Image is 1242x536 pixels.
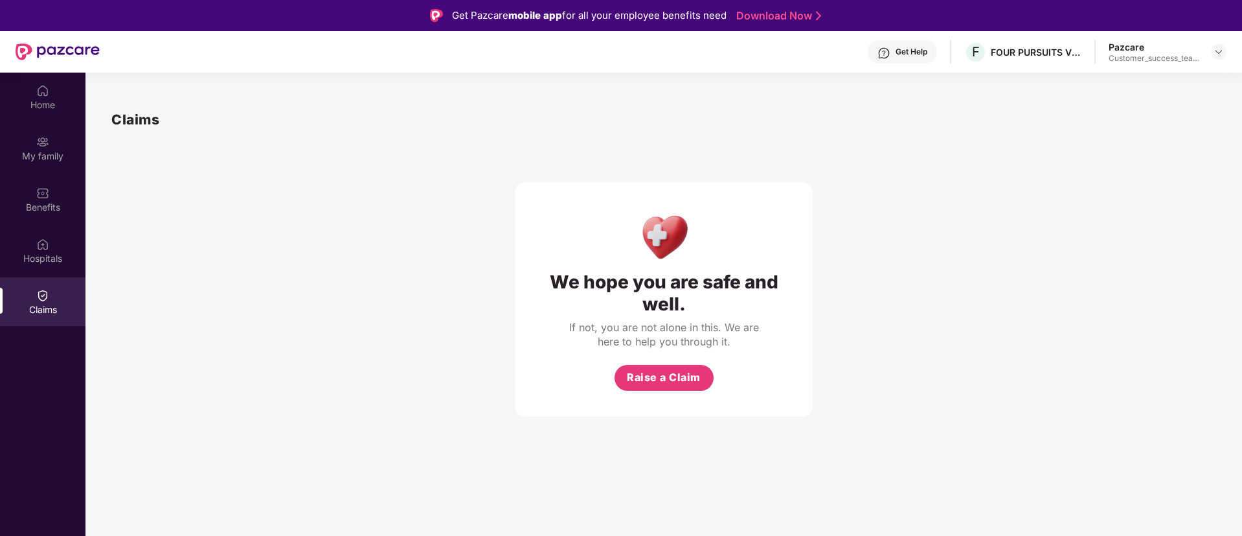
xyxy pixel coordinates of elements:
img: svg+xml;base64,PHN2ZyB3aWR0aD0iMjAiIGhlaWdodD0iMjAiIHZpZXdCb3g9IjAgMCAyMCAyMCIgZmlsbD0ibm9uZSIgeG... [36,135,49,148]
img: Stroke [816,9,821,23]
img: svg+xml;base64,PHN2ZyBpZD0iSGVscC0zMngzMiIgeG1sbnM9Imh0dHA6Ly93d3cudzMub3JnLzIwMDAvc3ZnIiB3aWR0aD... [877,47,890,60]
a: Download Now [736,9,817,23]
img: svg+xml;base64,PHN2ZyBpZD0iQ2xhaW0iIHhtbG5zPSJodHRwOi8vd3d3LnczLm9yZy8yMDAwL3N2ZyIgd2lkdGg9IjIwIi... [36,289,49,302]
div: Get Help [896,47,927,57]
img: svg+xml;base64,PHN2ZyBpZD0iRHJvcGRvd24tMzJ4MzIiIHhtbG5zPSJodHRwOi8vd3d3LnczLm9yZy8yMDAwL3N2ZyIgd2... [1214,47,1224,57]
span: F [972,44,980,60]
div: We hope you are safe and well. [541,271,787,315]
strong: mobile app [508,9,562,21]
img: svg+xml;base64,PHN2ZyBpZD0iQmVuZWZpdHMiIHhtbG5zPSJodHRwOi8vd3d3LnczLm9yZy8yMDAwL3N2ZyIgd2lkdGg9Ij... [36,187,49,200]
span: Raise a Claim [627,369,701,386]
img: svg+xml;base64,PHN2ZyBpZD0iSG9zcGl0YWxzIiB4bWxucz0iaHR0cDovL3d3dy53My5vcmcvMjAwMC9zdmciIHdpZHRoPS... [36,238,49,251]
h1: Claims [111,109,159,130]
div: Customer_success_team_lead [1109,53,1199,64]
div: FOUR PURSUITS VENTURES PRIVATE LIMITED [991,46,1081,58]
img: Health Care [636,208,692,264]
div: Get Pazcare for all your employee benefits need [452,8,727,23]
img: Logo [430,9,443,22]
img: svg+xml;base64,PHN2ZyBpZD0iSG9tZSIgeG1sbnM9Imh0dHA6Ly93d3cudzMub3JnLzIwMDAvc3ZnIiB3aWR0aD0iMjAiIG... [36,84,49,97]
button: Raise a Claim [615,365,714,391]
img: New Pazcare Logo [16,43,100,60]
div: Pazcare [1109,41,1199,53]
div: If not, you are not alone in this. We are here to help you through it. [567,320,761,349]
